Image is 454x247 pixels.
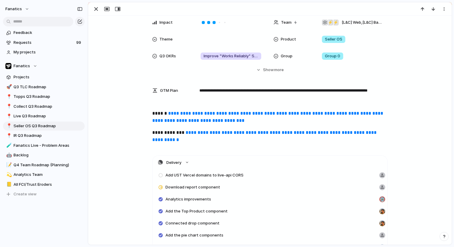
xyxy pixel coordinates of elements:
[6,152,11,159] div: 🤖
[281,53,292,59] span: Group
[155,181,385,193] a: Download report component
[3,92,85,101] a: 📍Topps Q3 Roadmap
[152,65,388,75] button: Showmore
[325,53,340,59] span: Group 0
[3,180,85,189] a: 📒All FCI/Trust Eroders
[3,131,85,140] a: 📍IR Q3 Roadmap
[155,229,385,241] a: Add the pie chart components
[322,20,328,26] div: 🕸
[5,133,11,139] button: 📍
[14,30,83,36] span: Feedback
[342,20,383,26] span: [L&C] Web , [L&C] Backend , Design Team
[6,83,11,90] div: 🚀
[204,53,258,59] span: Improve "Works Reliably" Satisfaction from 60% to 80%
[3,48,85,57] a: My projects
[165,208,228,214] span: Add the Top Product component
[14,40,74,46] span: Requests
[3,190,85,199] button: Create view
[14,74,83,80] span: Projects
[6,171,11,178] div: 💫
[165,184,220,190] span: Download report component
[3,122,85,131] a: 📍Seller OS Q3 Roadmap
[14,49,83,55] span: My projects
[5,104,11,110] button: 📍
[6,113,11,120] div: 📍
[5,6,22,12] span: fanatics
[14,133,83,139] span: IR Q3 Roadmap
[155,217,385,229] a: Connected drop component
[3,83,85,92] a: 🚀Q3 TLC Roadmap
[14,162,83,168] span: Q4 Team Roadmap (Planning)
[14,63,30,69] span: Fanatics
[159,53,176,59] span: Q3 OKRs
[3,62,85,71] button: Fanatics
[325,36,342,42] span: Seller OS
[14,84,83,90] span: Q3 TLC Roadmap
[3,4,32,14] button: fanatics
[327,20,333,26] div: ⚡
[3,102,85,111] a: 📍Collect Q3 Roadmap
[6,93,11,100] div: 📍
[274,67,284,73] span: more
[14,182,83,188] span: All FCI/Trust Eroders
[153,156,387,169] button: Delivery
[155,169,385,181] a: Add UST Vercel domains to live-api CORS
[14,94,83,100] span: Topps Q3 Roadmap
[159,20,173,26] span: Impact
[5,162,11,168] button: 📝
[5,84,11,90] button: 🚀
[159,36,173,42] span: Theme
[281,36,296,42] span: Product
[6,161,11,168] div: 📝
[76,40,82,46] span: 99
[6,142,11,149] div: 🧪
[3,161,85,170] a: 📝Q4 Team Roadmap (Planning)
[14,123,83,129] span: Seller OS Q3 Roadmap
[3,151,85,160] a: 🤖Backlog
[14,143,83,149] span: Fanatics Live - Problem Areas
[155,193,385,205] a: Analytics improvements
[14,172,83,178] span: Analytics Team
[5,152,11,158] button: 🤖
[14,191,37,197] span: Create view
[5,113,11,119] button: 📍
[155,205,385,217] a: Add the Top Product component
[6,181,11,188] div: 📒
[6,103,11,110] div: 📍
[5,94,11,100] button: 📍
[5,182,11,188] button: 📒
[6,132,11,139] div: 📍
[14,152,83,158] span: Backlog
[3,170,85,179] a: 💫Analytics Team
[333,20,339,26] div: ⚡
[160,88,178,94] span: GTM Plan
[263,67,274,73] span: Show
[165,172,244,178] span: Add UST Vercel domains to live-api CORS
[14,104,83,110] span: Collect Q3 Roadmap
[3,112,85,121] a: 📍Live Q3 Roadmap
[3,38,85,47] a: Requests99
[165,232,223,238] span: Add the pie chart components
[5,172,11,178] button: 💫
[5,123,11,129] button: 📍
[3,141,85,150] a: 🧪Fanatics Live - Problem Areas
[281,20,292,26] span: Team
[3,73,85,82] a: Projects
[5,143,11,149] button: 🧪
[6,122,11,129] div: 📍
[3,28,85,37] a: Feedback
[14,113,83,119] span: Live Q3 Roadmap
[165,220,219,226] span: Connected drop component
[165,196,211,202] span: Analytics improvements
